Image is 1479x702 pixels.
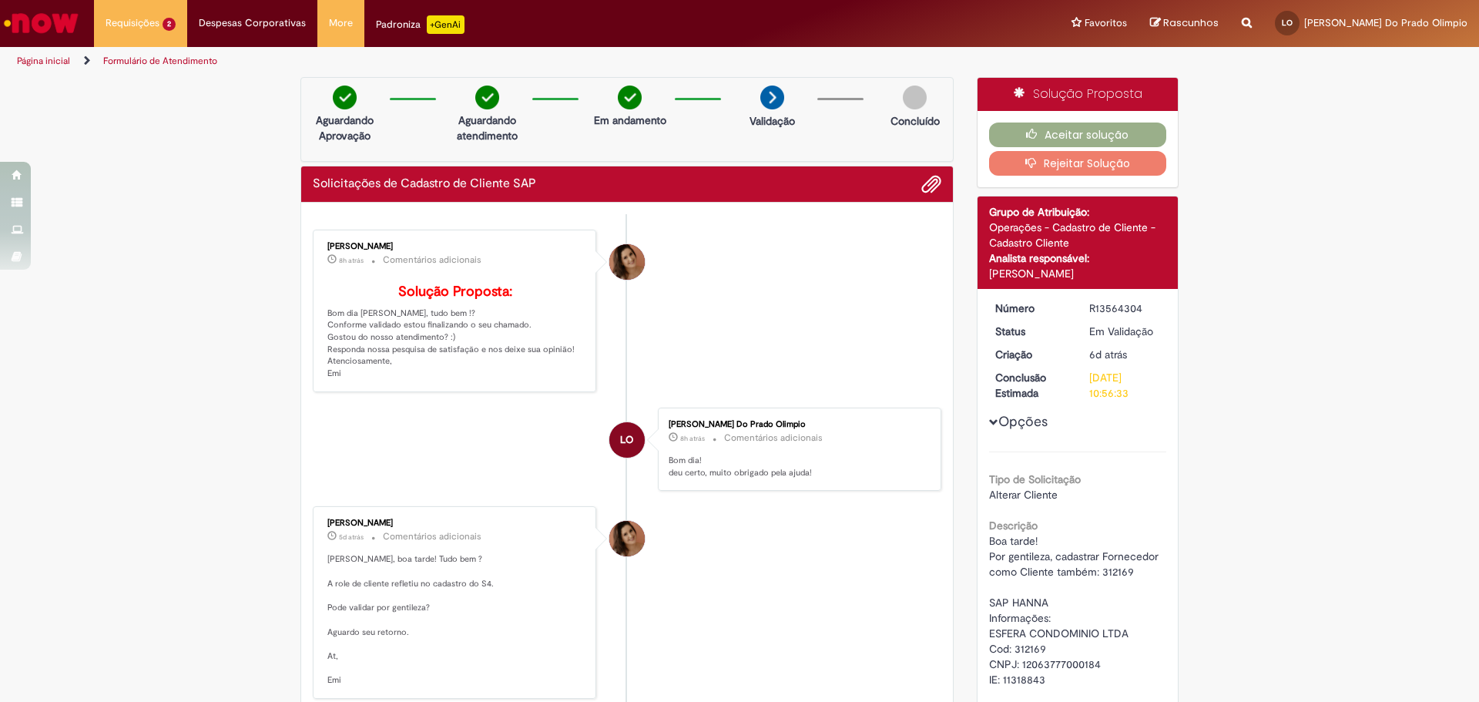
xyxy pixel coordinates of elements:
[339,532,364,542] span: 5d atrás
[890,113,940,129] p: Concluído
[1089,324,1161,339] div: Em Validação
[984,347,1078,362] dt: Criação
[1304,16,1467,29] span: [PERSON_NAME] Do Prado Olimpio
[1089,347,1161,362] div: 24/09/2025 17:08:10
[17,55,70,67] a: Página inicial
[2,8,81,39] img: ServiceNow
[427,15,464,34] p: +GenAi
[329,15,353,31] span: More
[475,86,499,109] img: check-circle-green.png
[163,18,176,31] span: 2
[450,113,525,143] p: Aguardando atendimento
[989,519,1038,532] b: Descrição
[989,151,1167,176] button: Rejeitar Solução
[327,284,584,380] p: Bom dia [PERSON_NAME], tudo bem !? Conforme validado estou finalizando o seu chamado. Gostou do n...
[989,123,1167,147] button: Aceitar solução
[1089,301,1161,316] div: R13564304
[327,242,584,251] div: [PERSON_NAME]
[1089,370,1161,401] div: [DATE] 10:56:33
[984,370,1078,401] dt: Conclusão Estimada
[609,521,645,556] div: Emiliane Dias De Souza
[199,15,306,31] span: Despesas Corporativas
[307,113,382,143] p: Aguardando Aprovação
[750,113,795,129] p: Validação
[984,301,1078,316] dt: Número
[383,254,481,267] small: Comentários adicionais
[609,422,645,458] div: Luis Henrique Vital Do Prado Olimpio
[103,55,217,67] a: Formulário de Atendimento
[989,250,1167,266] div: Analista responsável:
[1163,15,1219,30] span: Rascunhos
[984,324,1078,339] dt: Status
[680,434,705,443] time: 29/09/2025 09:39:30
[339,256,364,265] time: 29/09/2025 09:46:51
[620,422,633,458] span: LO
[106,15,159,31] span: Requisições
[724,432,823,445] small: Comentários adicionais
[680,434,705,443] span: 8h atrás
[609,244,645,280] div: Emiliane Dias De Souza
[1089,348,1127,361] span: 6d atrás
[989,204,1167,220] div: Grupo de Atribuição:
[989,266,1167,281] div: [PERSON_NAME]
[327,519,584,528] div: [PERSON_NAME]
[669,420,925,429] div: [PERSON_NAME] Do Prado Olimpio
[989,220,1167,250] div: Operações - Cadastro de Cliente - Cadastro Cliente
[12,47,974,76] ul: Trilhas de página
[921,174,941,194] button: Adicionar anexos
[383,530,481,543] small: Comentários adicionais
[989,472,1081,486] b: Tipo de Solicitação
[339,532,364,542] time: 25/09/2025 16:51:11
[978,78,1179,111] div: Solução Proposta
[1282,18,1293,28] span: LO
[1089,348,1127,361] time: 24/09/2025 17:08:10
[327,553,584,687] p: [PERSON_NAME], boa tarde! Tudo bem ? A role de cliente refletiu no cadastro do S4. Pode validar p...
[1150,16,1219,31] a: Rascunhos
[989,488,1058,502] span: Alterar Cliente
[760,86,784,109] img: arrow-next.png
[618,86,642,109] img: check-circle-green.png
[398,283,512,301] b: Solução Proposta:
[669,455,925,479] p: Bom dia! deu certo, muito obrigado pela ajuda!
[1085,15,1127,31] span: Favoritos
[903,86,927,109] img: img-circle-grey.png
[376,15,464,34] div: Padroniza
[313,177,536,191] h2: Solicitações de Cadastro de Cliente SAP Histórico de tíquete
[594,113,666,128] p: Em andamento
[333,86,357,109] img: check-circle-green.png
[339,256,364,265] span: 8h atrás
